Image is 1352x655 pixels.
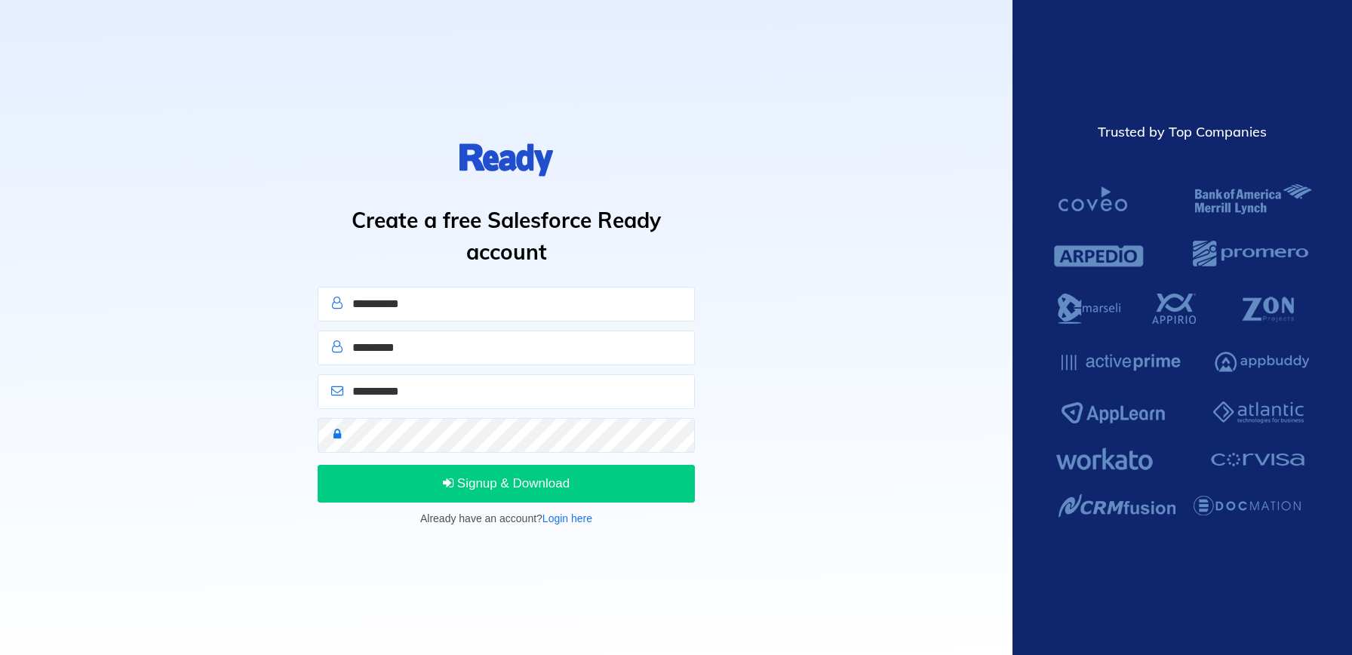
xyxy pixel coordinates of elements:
[542,512,592,524] a: Login here
[1051,122,1314,142] div: Trusted by Top Companies
[459,140,553,180] img: logo
[312,204,700,268] h1: Create a free Salesforce Ready account
[1051,168,1314,533] img: Salesforce Ready Customers
[443,476,570,490] span: Signup & Download
[318,510,695,527] p: Already have an account?
[318,465,695,503] button: Signup & Download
